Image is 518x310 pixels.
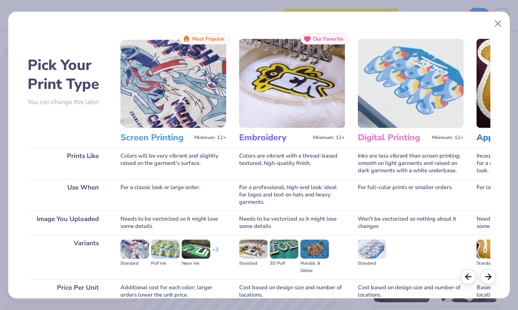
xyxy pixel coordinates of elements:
[300,240,329,259] img: Metallic & Glitter
[239,279,345,304] div: Cost based on design size and number of locations.
[358,279,464,304] div: Cost based on design size and number of locations.
[358,148,464,179] div: Inks are less vibrant than screen printing; smooth on light garments and raised on dark garments ...
[490,16,506,32] button: Close
[239,132,310,143] h3: Embroidery
[182,260,210,267] div: Neon Ink
[239,260,268,267] div: Standard
[28,56,107,94] h2: Pick Your Print Type
[239,179,345,211] div: For a professional, high-end look; ideal for logos and text on hats and heavy garments.
[120,39,226,128] img: Screen Printing
[120,148,226,179] div: Colors will be very vibrant and slightly raised on the garment's surface.
[151,260,180,267] div: Puff Ink
[358,211,464,235] div: Won't be vectorized so nothing about it changes
[120,132,191,143] h3: Screen Printing
[270,240,298,259] img: 3D Puff
[477,260,505,267] div: Standard
[120,211,226,235] div: Needs to be vectorized so it might lose some details
[239,211,345,235] div: Needs to be vectorized so it might lose some details
[28,98,107,106] p: You can change this later.
[120,179,226,211] div: For a classic look or large order.
[477,240,505,259] img: Standard
[120,279,226,304] div: Additional cost for each color; larger orders lower the unit price.
[28,148,107,179] div: Prints Like
[239,240,268,259] img: Standard
[432,135,464,141] span: Minimum: 12+
[358,179,464,211] div: For full-color prints or smaller orders.
[239,39,345,128] img: Embroidery
[270,260,298,267] div: 3D Puff
[120,260,149,267] div: Standard
[313,135,345,141] span: Minimum: 12+
[358,260,386,267] div: Standard
[212,246,218,261] div: + 3
[28,279,107,304] div: Price Per Unit
[239,148,345,179] div: Colors are vibrant with a thread-based textured, high-quality finish.
[120,240,149,259] img: Standard
[28,211,107,235] div: Image You Uploaded
[151,240,180,259] img: Puff Ink
[358,132,428,143] h3: Digital Printing
[192,36,225,42] span: Most Popular
[182,240,210,259] img: Neon Ink
[194,135,226,141] span: Minimum: 12+
[358,240,386,259] img: Standard
[300,260,329,275] div: Metallic & Glitter
[313,36,344,42] span: Our Favorite
[28,235,107,279] div: Variants
[358,39,464,128] img: Digital Printing
[28,179,107,211] div: Use When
